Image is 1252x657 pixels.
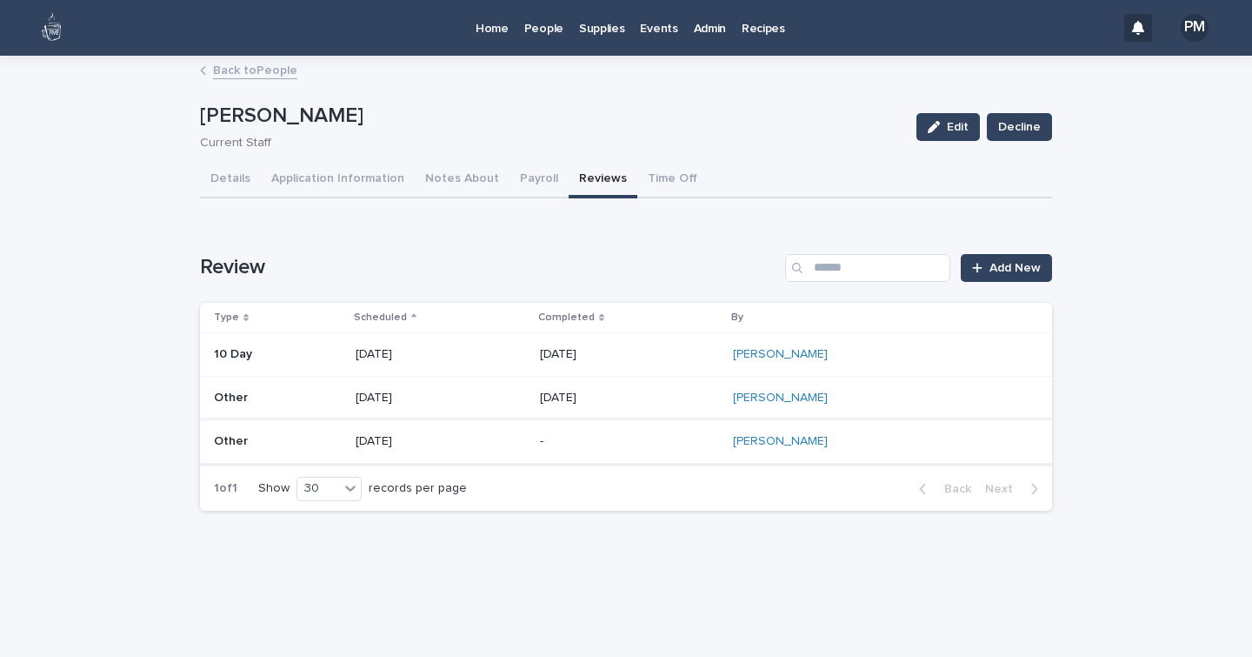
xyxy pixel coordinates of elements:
[998,118,1041,136] span: Decline
[200,255,778,280] h1: Review
[214,434,342,449] p: Other
[356,391,526,406] p: [DATE]
[200,162,261,198] button: Details
[200,333,1052,377] tr: 10 Day[DATE][DATE][PERSON_NAME]
[214,391,342,406] p: Other
[540,434,719,449] p: -
[934,483,971,495] span: Back
[733,391,828,406] a: [PERSON_NAME]
[200,376,1052,419] tr: Other[DATE][DATE][PERSON_NAME]
[214,347,342,362] p: 10 Day
[733,434,828,449] a: [PERSON_NAME]
[916,113,980,141] button: Edit
[356,434,526,449] p: [DATE]
[213,59,297,79] a: Back toPeople
[258,481,290,496] p: Show
[637,162,708,198] button: Time Off
[540,347,719,362] p: [DATE]
[905,481,978,497] button: Back
[538,308,595,327] p: Completed
[733,347,828,362] a: [PERSON_NAME]
[415,162,509,198] button: Notes About
[369,481,467,496] p: records per page
[354,308,407,327] p: Scheduled
[200,467,251,510] p: 1 of 1
[978,481,1052,497] button: Next
[509,162,569,198] button: Payroll
[356,347,526,362] p: [DATE]
[1181,14,1209,42] div: PM
[785,254,950,282] input: Search
[261,162,415,198] button: Application Information
[200,104,902,129] p: [PERSON_NAME]
[214,308,239,327] p: Type
[947,121,969,133] span: Edit
[985,483,1023,495] span: Next
[731,308,743,327] p: By
[540,391,719,406] p: [DATE]
[200,136,896,151] p: Current Staff
[297,479,339,498] div: 30
[569,162,637,198] button: Reviews
[200,419,1052,463] tr: Other[DATE]-[PERSON_NAME]
[35,10,70,45] img: 80hjoBaRqlyywVK24fQd
[961,254,1052,282] a: Add New
[989,262,1041,274] span: Add New
[987,113,1052,141] button: Decline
